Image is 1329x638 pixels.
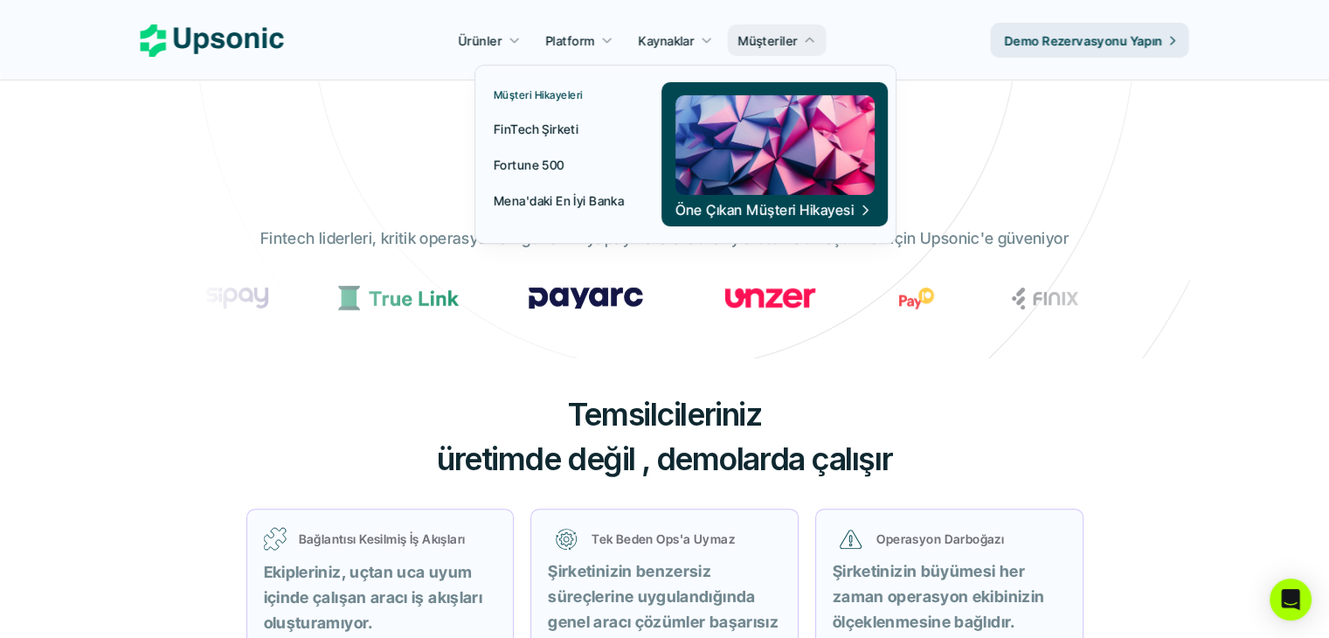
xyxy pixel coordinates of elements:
font: Müşteriler [738,33,798,48]
font: Fintech liderleri, kritik operasyonları güvenilir yapay zeka aracılarıyla otomatikleştirmek için ... [260,229,1069,247]
font: FinTech Şirketi [494,121,578,136]
font: Ekipleriniz, uçtan uca uyum içinde çalışan aracı iş akışları oluşturamıyor. [264,563,487,632]
font: Mena'daki En İyi Banka [494,193,624,208]
font: Temsilcileriniz [568,395,761,433]
a: Öne Çıkan Müşteri Hikayesi [661,82,888,226]
a: Demo Rezervasyonu Yapın [991,23,1189,58]
font: Fortune 500 [494,157,564,172]
font: Müşteri Hikayeleri [494,88,583,101]
font: Platform [545,33,594,48]
font: Demo Rezervasyonu Yapın [1005,33,1163,48]
font: Şirketinizin büyümesi her zaman operasyon ekibinizin ölçeklenmesine bağlıdır. [833,562,1049,631]
a: Fortune 500 [483,149,631,180]
font: Ürünler [459,33,502,48]
a: Ürünler [448,24,531,56]
font: Kaynaklar [639,33,695,48]
div: Intercom Messenger'ı açın [1270,579,1312,621]
span: Öne Çıkan Müşteri Hikayesi [675,200,871,219]
font: Tek Beden Ops'a Uymaz [592,531,735,546]
font: Bağlantısı Kesilmiş İş Akışları [299,531,466,546]
font: Operasyon Darboğazı [876,531,1004,546]
font: üretimde değil , demolarda çalışır [437,440,892,478]
a: Mena'daki En İyi Banka [483,184,631,216]
font: Öne Çıkan Müşteri Hikayesi [675,201,853,218]
a: FinTech Şirketi [483,113,631,144]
